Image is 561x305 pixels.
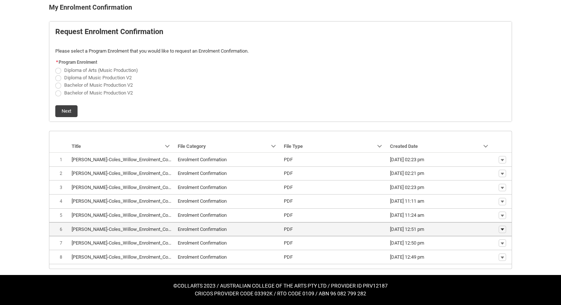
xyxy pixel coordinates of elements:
lightning-base-formatted-text: Enrolment Confirmation [178,157,227,162]
lightning-base-formatted-text: Enrolment Confirmation [178,226,227,232]
lightning-base-formatted-text: Enrolment Confirmation [178,170,227,176]
p: Please select a Program Enrolment that you would like to request an Enrolment Confirmation. [55,47,506,55]
lightning-base-formatted-text: PDF [284,254,293,260]
lightning-base-formatted-text: PDF [284,170,293,176]
lightning-base-formatted-text: [PERSON_NAME]-Coles_Willow_Enrolment_Confirmation_Nov 8, 2024.pdf [72,185,224,190]
lightning-base-formatted-text: [PERSON_NAME]-Coles_Willow_Enrolment_Confirmation_Sep 9, 2025.pdf [72,226,224,232]
lightning-formatted-date-time: [DATE] 02:21 pm [390,170,424,176]
span: Bachelor of Music Production V2 [64,82,133,88]
lightning-formatted-date-time: [DATE] 12:51 pm [390,226,424,232]
span: Bachelor of Music Production V2 [64,90,133,96]
lightning-formatted-date-time: [DATE] 02:23 pm [390,185,424,190]
span: Program Enrolment [59,60,97,65]
lightning-base-formatted-text: [PERSON_NAME]-Coles_Willow_Enrolment_Confirmation_Nov 8, 2024.pdf [72,170,224,176]
span: Diploma of Arts (Music Production) [64,67,138,73]
lightning-formatted-date-time: [DATE] 11:11 am [390,198,424,204]
lightning-base-formatted-text: [PERSON_NAME]-Coles_Willow_Enrolment_Confirmation_Nov 8, 2024.pdf [72,157,224,162]
lightning-base-formatted-text: [PERSON_NAME]-Coles_Willow_Enrolment_Confirmation_Nov 12, 2024.pdf [72,198,227,204]
lightning-base-formatted-text: Enrolment Confirmation [178,240,227,246]
lightning-base-formatted-text: Enrolment Confirmation [178,198,227,204]
lightning-base-formatted-text: PDF [284,240,293,246]
button: Next [55,105,78,117]
lightning-base-formatted-text: PDF [284,226,293,232]
lightning-formatted-date-time: [DATE] 11:24 am [390,212,424,218]
lightning-formatted-date-time: [DATE] 12:49 pm [390,254,424,260]
b: My Enrolment Confirmation [49,3,132,11]
lightning-base-formatted-text: PDF [284,157,293,162]
lightning-base-formatted-text: PDF [284,212,293,218]
span: Diploma of Music Production V2 [64,75,132,80]
abbr: required [56,60,58,65]
b: Request Enrolment Confirmation [55,27,163,36]
lightning-base-formatted-text: [PERSON_NAME]-Coles_Willow_Enrolment_Confirmation_Nov 14, 2024.pdf [72,212,227,218]
lightning-formatted-date-time: [DATE] 12:50 pm [390,240,424,246]
lightning-base-formatted-text: [PERSON_NAME]-Coles_Willow_Enrolment_Confirmation_Sep 9, 2025.pdf [72,240,224,246]
lightning-base-formatted-text: PDF [284,198,293,204]
lightning-base-formatted-text: Enrolment Confirmation [178,212,227,218]
article: REDU_Generate_Enrolment_Confirmation flow [49,21,512,122]
lightning-base-formatted-text: Enrolment Confirmation [178,254,227,260]
lightning-base-formatted-text: PDF [284,185,293,190]
lightning-base-formatted-text: [PERSON_NAME]-Coles_Willow_Enrolment_Confirmation_Sep 9, 2025.pdf [72,254,224,260]
lightning-base-formatted-text: Enrolment Confirmation [178,185,227,190]
lightning-formatted-date-time: [DATE] 02:23 pm [390,157,424,162]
